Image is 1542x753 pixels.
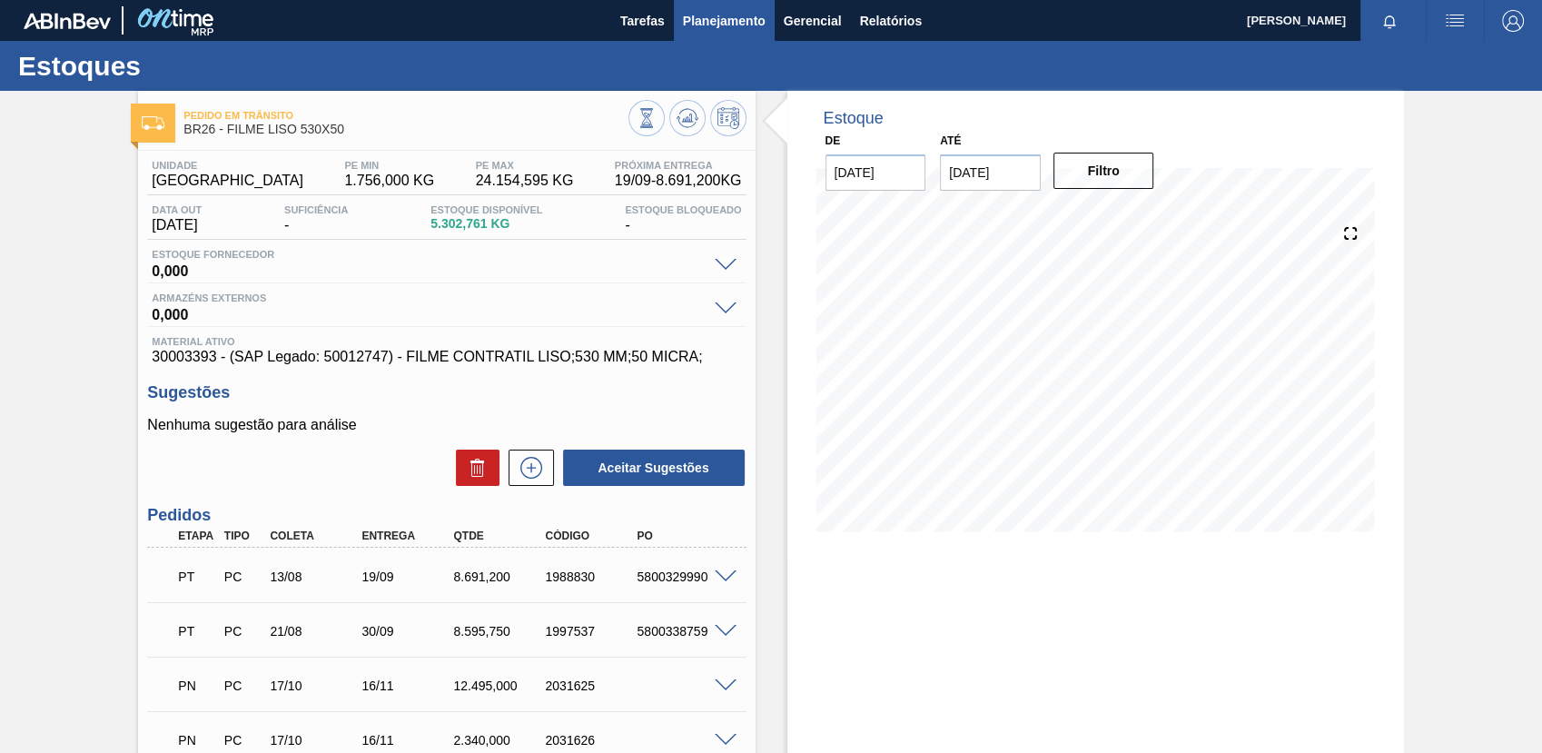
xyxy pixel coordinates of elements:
div: 13/08/2025 [265,570,367,584]
div: 16/11/2025 [357,733,459,748]
div: 17/10/2025 [265,733,367,748]
h3: Pedidos [147,506,746,525]
span: Material ativo [152,336,741,347]
div: 17/10/2025 [265,679,367,693]
img: Ícone [142,116,164,130]
img: userActions [1444,10,1466,32]
p: PT [178,570,215,584]
div: 1988830 [540,570,642,584]
span: Armazéns externos [152,292,705,303]
button: Filtro [1053,153,1154,189]
div: 5800338759 [632,624,734,639]
div: 2031626 [540,733,642,748]
span: Estoque Fornecedor [152,249,705,260]
span: Planejamento [683,10,766,32]
button: Visão Geral dos Estoques [628,100,665,136]
label: Até [940,134,961,147]
span: Relatórios [860,10,922,32]
p: PT [178,624,215,639]
div: Etapa [173,530,220,542]
button: Programar Estoque [710,100,746,136]
div: 30/09/2025 [357,624,459,639]
span: Pedido em Trânsito [183,110,628,121]
div: Pedido em Trânsito [173,611,220,651]
span: Estoque Disponível [430,204,542,215]
span: BR26 - FILME LISO 530X50 [183,123,628,136]
p: Nenhuma sugestão para análise [147,417,746,433]
button: Notificações [1360,8,1418,34]
span: 0,000 [152,260,705,278]
span: Data out [152,204,202,215]
div: PO [632,530,734,542]
div: Tipo [220,530,266,542]
label: De [825,134,841,147]
span: [GEOGRAPHIC_DATA] [152,173,303,189]
div: 2031625 [540,679,642,693]
div: 1997537 [540,624,642,639]
span: PE MIN [344,160,434,171]
h3: Sugestões [147,383,746,402]
div: Entrega [357,530,459,542]
span: PE MAX [476,160,574,171]
div: Pedido de Compra [220,570,266,584]
p: PN [178,733,215,748]
div: Pedido em Negociação [173,666,220,706]
span: Suficiência [284,204,348,215]
div: Código [540,530,642,542]
div: 8.595,750 [449,624,550,639]
span: Próxima Entrega [615,160,742,171]
span: [DATE] [152,217,202,233]
div: Coleta [265,530,367,542]
span: 0,000 [152,303,705,322]
button: Atualizar Gráfico [669,100,706,136]
div: Pedido em Trânsito [173,557,220,597]
div: 21/08/2025 [265,624,367,639]
div: 8.691,200 [449,570,550,584]
span: Tarefas [620,10,665,32]
input: dd/mm/yyyy [825,154,926,191]
span: 5.302,761 KG [430,217,542,231]
p: PN [178,679,215,693]
div: Pedido de Compra [220,679,266,693]
img: Logout [1502,10,1524,32]
input: dd/mm/yyyy [940,154,1041,191]
span: Estoque Bloqueado [625,204,741,215]
div: - [620,204,746,233]
h1: Estoques [18,55,341,76]
span: 19/09 - 8.691,200 KG [615,173,742,189]
span: 30003393 - (SAP Legado: 50012747) - FILME CONTRATIL LISO;530 MM;50 MICRA; [152,349,741,365]
div: 19/09/2025 [357,570,459,584]
div: Aceitar Sugestões [554,448,746,488]
button: Aceitar Sugestões [563,450,745,486]
div: Qtde [449,530,550,542]
div: 5800329990 [632,570,734,584]
div: Nova sugestão [499,450,554,486]
div: Excluir Sugestões [447,450,499,486]
div: 2.340,000 [449,733,550,748]
div: Pedido de Compra [220,624,266,639]
span: 1.756,000 KG [344,173,434,189]
span: Unidade [152,160,303,171]
span: Gerencial [784,10,842,32]
div: 16/11/2025 [357,679,459,693]
img: TNhmsLtSVTkK8tSr43FrP2fwEKptu5GPRR3wAAAABJRU5ErkJggg== [24,13,111,29]
div: - [280,204,352,233]
div: Pedido de Compra [220,733,266,748]
div: Estoque [824,109,884,128]
span: 24.154,595 KG [476,173,574,189]
div: 12.495,000 [449,679,550,693]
